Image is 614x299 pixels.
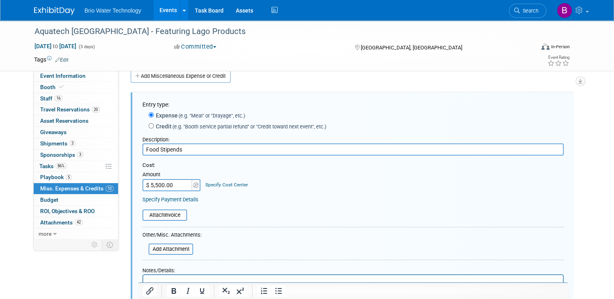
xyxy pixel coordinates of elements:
[34,229,118,239] a: more
[40,106,100,113] span: Travel Reservations
[40,152,83,158] span: Sponsorships
[34,115,118,126] a: Asset Reservations
[142,100,564,109] div: Entry type:
[40,84,65,90] span: Booth
[271,285,285,297] button: Bullet list
[34,217,118,228] a: Attachments42
[34,104,118,115] a: Travel Reservations20
[34,82,118,93] a: Booth
[34,206,118,217] a: ROI, Objectives & ROO
[142,171,201,179] div: Amount
[34,93,118,104] a: Staff16
[32,24,524,39] div: Aquatech [GEOGRAPHIC_DATA] - Featuring Lago Products
[40,117,88,124] span: Asset Reservations
[75,219,83,225] span: 42
[39,163,67,169] span: Tasks
[39,231,52,237] span: more
[34,183,118,194] a: Misc. Expenses & Credits10
[142,196,198,203] a: Specify Payment Details
[40,174,72,180] span: Playbook
[69,140,75,146] span: 3
[92,107,100,113] span: 20
[55,57,69,63] a: Edit
[520,8,539,14] span: Search
[40,219,83,226] span: Attachments
[66,174,72,180] span: 5
[257,285,271,297] button: Numbered list
[34,70,118,81] a: Event Information
[40,129,67,135] span: Giveaways
[142,231,202,241] div: Other/Misc. Attachments:
[34,127,118,138] a: Giveaways
[78,44,95,49] span: (3 days)
[557,3,572,18] img: Brandye Gahagan
[361,45,462,51] span: [GEOGRAPHIC_DATA], [GEOGRAPHIC_DATA]
[34,43,77,50] span: [DATE] [DATE]
[178,113,245,119] span: (e.g. "Meal" or "Drayage", etc.)
[131,70,231,83] a: Add Miscellaneous Expense or Credit
[219,285,233,297] button: Subscript
[77,152,83,158] span: 3
[34,138,118,149] a: Shipments3
[547,56,569,60] div: Event Rating
[171,43,220,51] button: Committed
[84,7,141,14] span: Brio Water Technology
[40,208,95,214] span: ROI, Objectives & ROO
[195,285,209,297] button: Underline
[40,73,86,79] span: Event Information
[142,162,564,169] div: Cost:
[40,185,114,192] span: Misc. Expenses & Credits
[34,172,118,183] a: Playbook5
[102,239,118,250] td: Toggle Event Tabs
[142,132,564,143] div: Description:
[34,7,75,15] img: ExhibitDay
[233,285,247,297] button: Superscript
[142,263,564,274] div: Notes/Details:
[143,285,157,297] button: Insert/edit link
[541,43,549,50] img: Format-Inperson.png
[106,186,114,192] span: 10
[172,124,326,130] span: (e.g. "Booth service partial refund" or "Credit toward next event", etc.)
[59,85,63,89] i: Booth reservation complete
[181,285,195,297] button: Italic
[34,149,118,160] a: Sponsorships3
[52,43,59,49] span: to
[551,44,570,50] div: In-Person
[88,239,102,250] td: Personalize Event Tab Strip
[56,163,67,169] span: 86%
[154,111,245,120] label: Expense
[34,56,69,64] td: Tags
[167,285,181,297] button: Bold
[491,42,570,54] div: Event Format
[54,95,62,101] span: 16
[205,182,248,188] a: Specify Cost Center
[509,4,546,18] a: Search
[34,161,118,172] a: Tasks86%
[40,140,75,147] span: Shipments
[40,196,58,203] span: Budget
[34,194,118,205] a: Budget
[154,122,326,130] label: Credit
[40,95,62,102] span: Staff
